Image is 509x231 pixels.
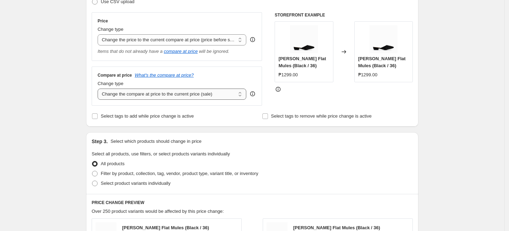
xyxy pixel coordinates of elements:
[290,25,318,53] img: Skinner_Black_2_80x.jpg
[101,171,258,176] span: Filter by product, collection, tag, vendor, product type, variant title, or inventory
[92,209,224,214] span: Over 250 product variants would be affected by this price change:
[101,181,170,186] span: Select product variants individually
[92,151,230,156] span: Select all products, use filters, or select products variants individually
[111,138,202,145] p: Select which products should change in price
[358,56,406,68] span: [PERSON_NAME] Flat Mules (Black / 36)
[293,225,380,230] span: [PERSON_NAME] Flat Mules (Black / 36)
[101,161,125,166] span: All products
[98,72,132,78] h3: Compare at price
[278,56,326,68] span: [PERSON_NAME] Flat Mules (Black / 36)
[92,138,108,145] h2: Step 3.
[271,113,372,119] span: Select tags to remove while price change is active
[358,71,377,78] div: ₱1299.00
[249,36,256,43] div: help
[101,113,194,119] span: Select tags to add while price change is active
[98,49,163,54] i: Items that do not already have a
[98,81,123,86] span: Change type
[122,225,209,230] span: [PERSON_NAME] Flat Mules (Black / 36)
[275,12,413,18] h6: STOREFRONT EXAMPLE
[164,49,198,54] button: compare at price
[369,25,397,53] img: Skinner_Black_2_80x.jpg
[135,72,194,78] button: What's the compare at price?
[249,90,256,97] div: help
[278,71,298,78] div: ₱1299.00
[98,18,108,24] h3: Price
[199,49,229,54] i: will be ignored.
[92,200,413,205] h6: PRICE CHANGE PREVIEW
[98,27,123,32] span: Change type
